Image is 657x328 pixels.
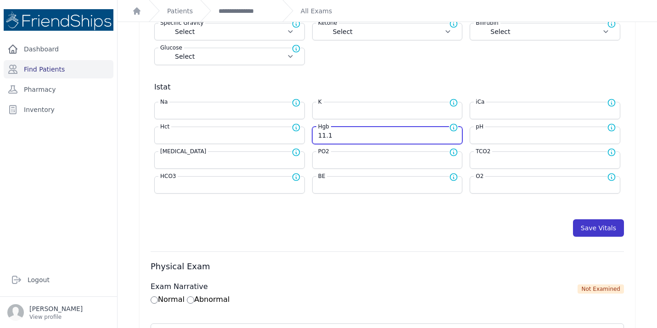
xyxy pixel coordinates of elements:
[474,172,485,182] label: O2
[158,148,208,157] label: [MEDICAL_DATA]
[316,123,331,132] label: Hgb
[187,296,194,304] input: Abnormal
[151,296,158,304] input: Normal
[474,98,486,107] label: iCa
[154,82,624,93] h3: Istat
[4,60,113,78] a: Find Patients
[151,281,570,292] h3: Exam Narrative
[158,19,205,28] label: Specific Gravity
[573,219,624,237] button: Save Vitals
[4,40,113,58] a: Dashboard
[474,148,492,157] label: TCO2
[474,123,485,132] label: pH
[301,6,332,16] a: All Exams
[158,123,171,132] label: Hct
[158,98,169,107] label: Na
[474,19,500,28] label: Bilirubin
[29,304,83,313] p: [PERSON_NAME]
[4,9,113,31] img: Medical Missions EMR
[316,172,327,182] label: BE
[316,19,339,28] label: Ketone
[7,271,110,289] a: Logout
[4,100,113,119] a: Inventory
[316,98,324,107] label: K
[316,148,331,157] label: PO2
[187,295,230,304] label: Abnormal
[7,304,110,321] a: [PERSON_NAME] View profile
[151,261,624,272] h3: Physical Exam
[4,80,113,99] a: Pharmacy
[158,172,178,182] label: HCO3
[167,6,193,16] a: Patients
[158,44,184,53] label: Glucose
[151,295,185,304] label: Normal
[29,313,83,321] p: View profile
[578,284,624,294] span: Not Examined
